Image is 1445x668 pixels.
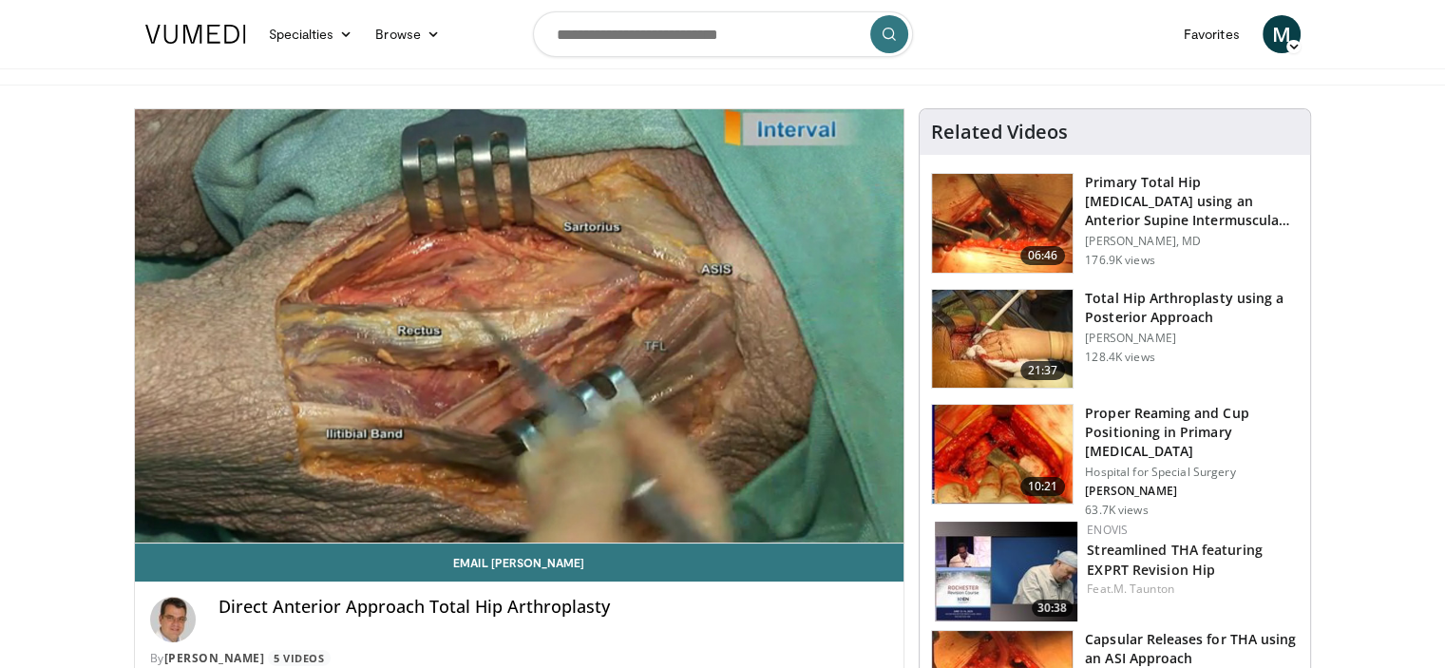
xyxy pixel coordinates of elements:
img: VuMedi Logo [145,25,246,44]
p: Hospital for Special Surgery [1085,465,1299,480]
h3: Capsular Releases for THA using an ASI Approach [1085,630,1299,668]
a: 21:37 Total Hip Arthroplasty using a Posterior Approach [PERSON_NAME] 128.4K views [931,289,1299,390]
span: 10:21 [1020,477,1066,496]
h3: Primary Total Hip [MEDICAL_DATA] using an Anterior Supine Intermuscula… [1085,173,1299,230]
a: 5 Videos [268,650,331,666]
a: Streamlined THA featuring EXPRT Revision Hip [1087,541,1263,579]
input: Search topics, interventions [533,11,913,57]
span: 06:46 [1020,246,1066,265]
video-js: Video Player [135,109,904,544]
h4: Direct Anterior Approach Total Hip Arthroplasty [219,597,889,618]
img: 286987_0000_1.png.150x105_q85_crop-smart_upscale.jpg [932,290,1073,389]
a: Email [PERSON_NAME] [135,544,904,582]
a: M [1263,15,1301,53]
span: 30:38 [1032,600,1073,617]
a: Favorites [1172,15,1251,53]
div: Feat. [1087,581,1295,598]
h3: Proper Reaming and Cup Positioning in Primary [MEDICAL_DATA] [1085,404,1299,461]
a: [PERSON_NAME] [164,650,265,666]
span: 21:37 [1020,361,1066,380]
p: 176.9K views [1085,253,1154,268]
a: 30:38 [935,522,1077,621]
a: Enovis [1087,522,1128,538]
p: [PERSON_NAME], MD [1085,234,1299,249]
p: 128.4K views [1085,350,1154,365]
img: 099a0359-b241-4c0e-b33e-4b9c9876bee9.150x105_q85_crop-smart_upscale.jpg [935,522,1077,621]
h4: Related Videos [931,121,1068,143]
div: By [150,650,889,667]
a: 06:46 Primary Total Hip [MEDICAL_DATA] using an Anterior Supine Intermuscula… [PERSON_NAME], MD 1... [931,173,1299,274]
a: Browse [364,15,451,53]
img: 9ceeadf7-7a50-4be6-849f-8c42a554e74d.150x105_q85_crop-smart_upscale.jpg [932,405,1073,504]
a: 10:21 Proper Reaming and Cup Positioning in Primary [MEDICAL_DATA] Hospital for Special Surgery [... [931,404,1299,518]
p: [PERSON_NAME] [1085,484,1299,499]
p: [PERSON_NAME] [1085,331,1299,346]
p: 63.7K views [1085,503,1148,518]
img: 263423_3.png.150x105_q85_crop-smart_upscale.jpg [932,174,1073,273]
a: M. Taunton [1113,581,1174,597]
a: Specialties [257,15,365,53]
h3: Total Hip Arthroplasty using a Posterior Approach [1085,289,1299,327]
img: Avatar [150,597,196,642]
